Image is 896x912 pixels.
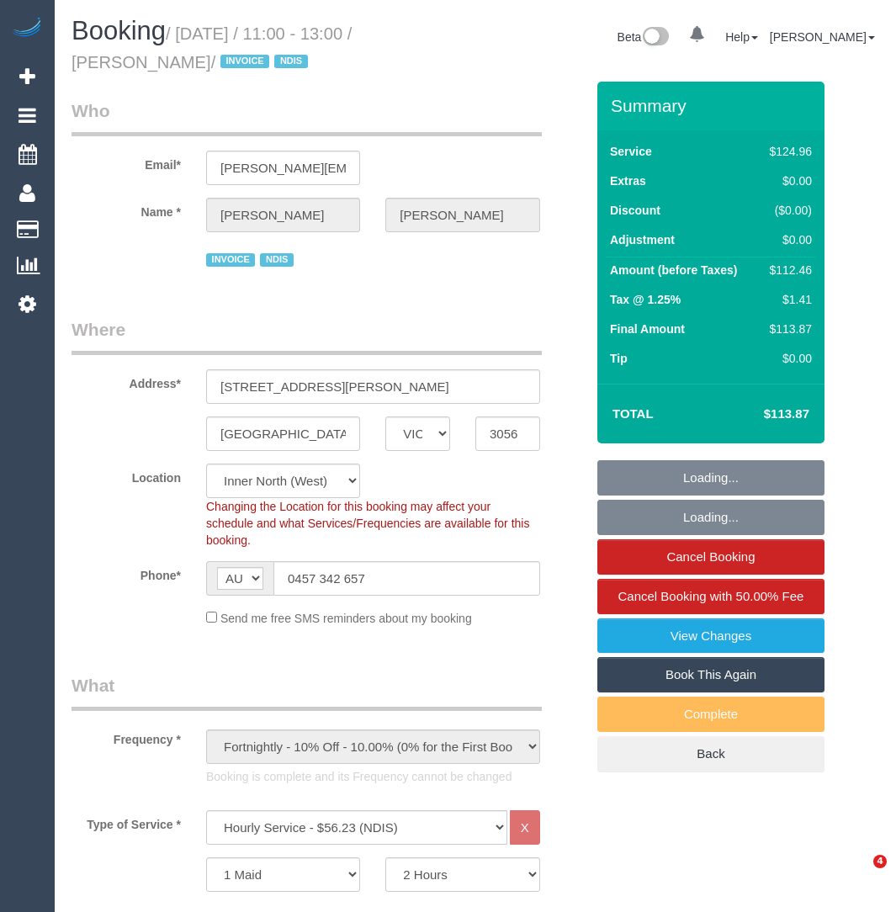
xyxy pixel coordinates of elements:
span: INVOICE [206,253,255,267]
label: Extras [610,172,646,189]
legend: Who [72,98,542,136]
label: Name * [59,198,194,220]
span: INVOICE [220,55,269,68]
a: View Changes [597,618,824,654]
a: [PERSON_NAME] [770,30,875,44]
div: $124.96 [763,143,812,160]
div: $113.87 [763,321,812,337]
div: ($0.00) [763,202,812,219]
label: Discount [610,202,660,219]
a: Back [597,736,824,771]
label: Location [59,464,194,486]
small: / [DATE] / 11:00 - 13:00 / [PERSON_NAME] [72,24,352,72]
label: Tip [610,350,628,367]
label: Amount (before Taxes) [610,262,737,278]
input: Last Name* [385,198,539,232]
a: Help [725,30,758,44]
input: Suburb* [206,416,360,451]
span: Cancel Booking with 50.00% Fee [618,589,804,603]
h3: Summary [611,96,816,115]
div: $0.00 [763,350,812,367]
a: Cancel Booking [597,539,824,575]
label: Service [610,143,652,160]
div: $1.41 [763,291,812,308]
label: Tax @ 1.25% [610,291,681,308]
iframe: Intercom live chat [839,855,879,895]
span: Booking [72,16,166,45]
div: $112.46 [763,262,812,278]
span: 4 [873,855,887,868]
span: / [211,53,313,72]
img: Automaid Logo [10,17,44,40]
a: Cancel Booking with 50.00% Fee [597,579,824,614]
label: Adjustment [610,231,675,248]
h4: $113.87 [713,407,809,422]
input: Email* [206,151,360,185]
label: Phone* [59,561,194,584]
div: $0.00 [763,231,812,248]
span: Send me free SMS reminders about my booking [220,612,472,625]
input: Phone* [273,561,540,596]
strong: Total [612,406,654,421]
input: First Name* [206,198,360,232]
legend: What [72,673,542,711]
label: Email* [59,151,194,173]
label: Address* [59,369,194,392]
input: Post Code* [475,416,540,451]
div: $0.00 [763,172,812,189]
a: Beta [618,30,670,44]
span: Changing the Location for this booking may affect your schedule and what Services/Frequencies are... [206,500,529,547]
label: Final Amount [610,321,685,337]
a: Book This Again [597,657,824,692]
span: NDIS [274,55,307,68]
legend: Where [72,317,542,355]
label: Type of Service * [59,810,194,833]
label: Frequency * [59,725,194,748]
p: Booking is complete and its Frequency cannot be changed [206,768,540,785]
img: New interface [641,27,669,49]
span: NDIS [260,253,293,267]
